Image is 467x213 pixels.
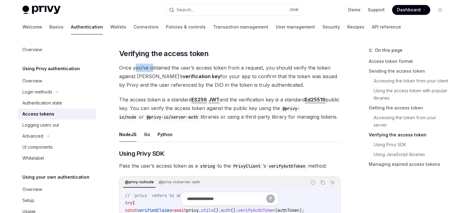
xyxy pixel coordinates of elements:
a: Authentication [71,20,103,34]
div: @privy-io/node [123,178,156,186]
a: Transaction management [213,20,268,34]
a: ES256 [192,97,207,103]
code: verifyAuthToken [266,163,308,169]
span: Once you’ve obtained the user’s access token from a request, you should verify the token against ... [119,63,341,89]
button: Report incorrect code [309,178,317,186]
a: API reference [372,20,401,34]
a: Access token format [369,56,450,66]
div: Authentication state [22,99,62,107]
span: Using Privy SDK [119,149,165,158]
button: Copy the contents from the code block [319,178,327,186]
button: Python [158,127,173,142]
a: Authentication state [18,97,96,108]
a: Using Privy SDK [374,140,450,150]
button: Send message [266,194,275,203]
a: User management [276,20,315,34]
button: Toggle dark mode [435,5,445,15]
a: Overview [18,44,96,55]
span: Pass the user’s access token as a to the ’s method: [119,162,341,170]
code: @privy-io/server-auth [144,114,200,120]
a: Setup [18,195,96,206]
a: Security [322,20,340,34]
a: Logging users out [18,120,96,131]
div: Access tokens [22,110,54,118]
a: JWT [208,97,220,103]
a: Using the access token with popular libraries [374,86,450,103]
div: Logging users out [22,121,59,129]
a: Wallets [110,20,126,34]
div: Overview [22,46,42,53]
a: Using JavaScript libraries [374,150,450,159]
span: Verifying the access token [119,49,208,59]
a: UI components [18,142,96,153]
a: Sending the access token [369,66,450,76]
img: light logo [22,6,60,14]
div: Setup [22,197,34,204]
a: Verifying the access token [369,130,450,140]
code: PrivyClient [231,163,263,169]
code: @privy-io/node [119,105,300,120]
span: Ctrl K [290,7,299,12]
button: Go [144,127,150,142]
a: Managing expired access tokens [369,159,450,169]
button: NodeJS [119,127,137,142]
h5: Using your own authentication [22,173,89,181]
a: Ed25519 [305,97,325,103]
button: Search...CtrlK [165,4,302,15]
a: Overview [18,184,96,195]
a: Basics [49,20,64,34]
a: Demo [348,7,360,13]
a: Recipes [347,20,364,34]
div: Login methods [22,88,52,96]
code: string [198,163,217,169]
a: Accessing the token from your client [374,76,450,86]
span: Dashboard [397,7,421,13]
div: Whitelabel [22,154,44,162]
div: @privy-io/server-auth [157,178,202,186]
div: Advanced [22,132,43,140]
a: Policies & controls [166,20,206,34]
a: Welcome [22,20,42,34]
div: Search... [177,6,194,13]
a: Getting the access token [369,103,450,113]
strong: verification key [183,73,220,79]
span: The access token is a standard and the verification key is a standard public key. You can verify ... [119,95,341,121]
a: Accessing the token from your server [374,113,450,130]
a: Whitelabel [18,153,96,164]
a: Access tokens [18,108,96,120]
a: Overview [18,75,96,86]
div: Overview [22,77,42,85]
h5: Using Privy authentication [22,65,80,72]
a: Dashboard [392,5,430,15]
div: Overview [22,186,42,193]
a: Support [368,7,385,13]
a: Connectors [134,20,158,34]
span: On this page [375,47,403,54]
button: Ask AI [329,178,337,186]
div: UI components [22,143,53,151]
